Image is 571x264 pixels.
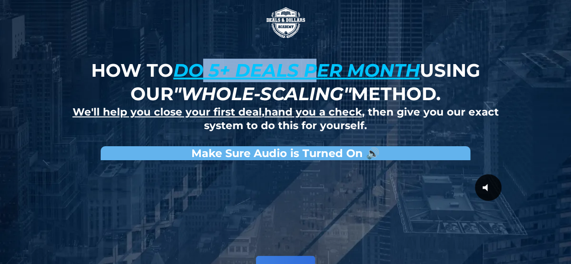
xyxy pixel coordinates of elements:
[173,59,419,81] u: do 5+ deals per month
[264,106,362,118] u: hand you a check
[173,83,351,105] em: "whole-scaling"
[91,59,480,105] strong: How to using our method.
[72,106,498,132] strong: , , then give you our exact system to do this for yourself.
[72,106,261,118] u: We'll help you close your first deal
[191,147,380,160] strong: Make Sure Audio is Turned On 🔊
